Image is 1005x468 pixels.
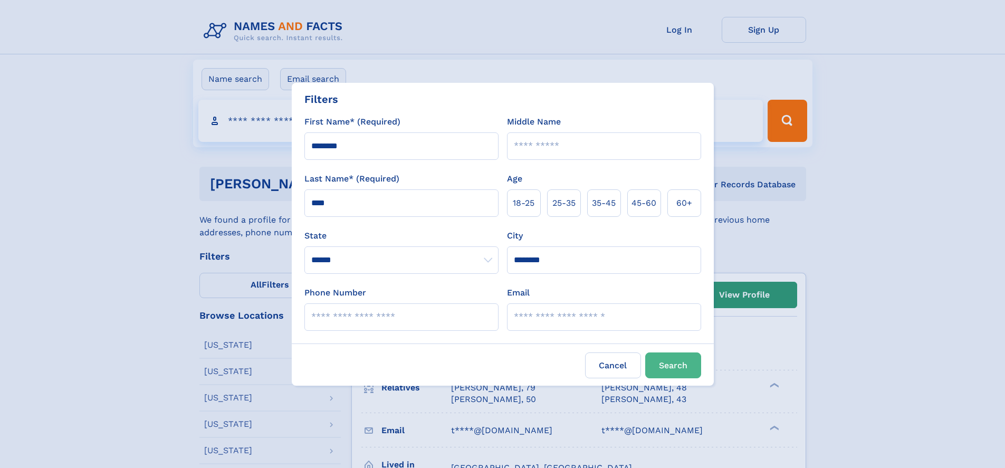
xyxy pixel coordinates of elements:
[676,197,692,209] span: 60+
[507,173,522,185] label: Age
[304,173,399,185] label: Last Name* (Required)
[631,197,656,209] span: 45‑60
[585,352,641,378] label: Cancel
[304,116,400,128] label: First Name* (Required)
[304,286,366,299] label: Phone Number
[507,286,530,299] label: Email
[507,230,523,242] label: City
[304,91,338,107] div: Filters
[552,197,576,209] span: 25‑35
[592,197,616,209] span: 35‑45
[304,230,499,242] label: State
[645,352,701,378] button: Search
[507,116,561,128] label: Middle Name
[513,197,534,209] span: 18‑25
